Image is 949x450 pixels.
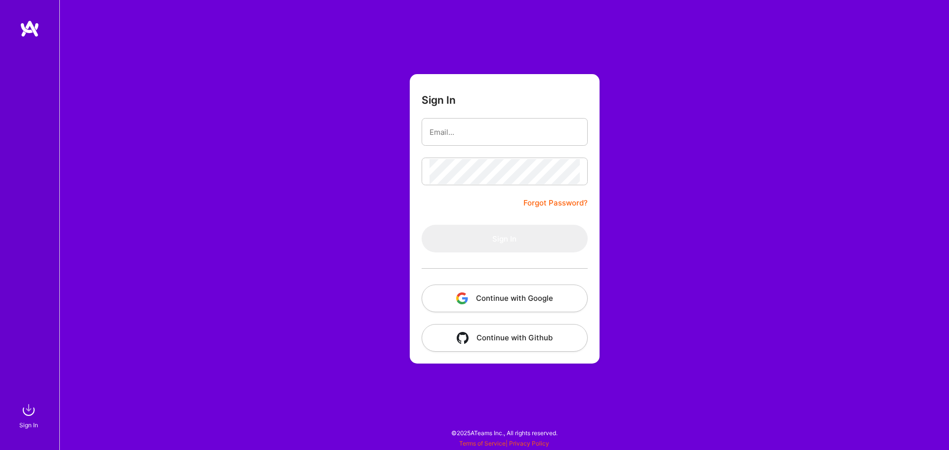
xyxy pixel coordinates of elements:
[459,440,506,447] a: Terms of Service
[422,225,588,252] button: Sign In
[430,120,580,145] input: Email...
[19,400,39,420] img: sign in
[456,292,468,304] img: icon
[21,400,39,430] a: sign inSign In
[59,420,949,445] div: © 2025 ATeams Inc., All rights reserved.
[457,332,469,344] img: icon
[422,94,456,106] h3: Sign In
[509,440,549,447] a: Privacy Policy
[523,197,588,209] a: Forgot Password?
[422,324,588,352] button: Continue with Github
[20,20,40,38] img: logo
[19,420,38,430] div: Sign In
[422,285,588,312] button: Continue with Google
[459,440,549,447] span: |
